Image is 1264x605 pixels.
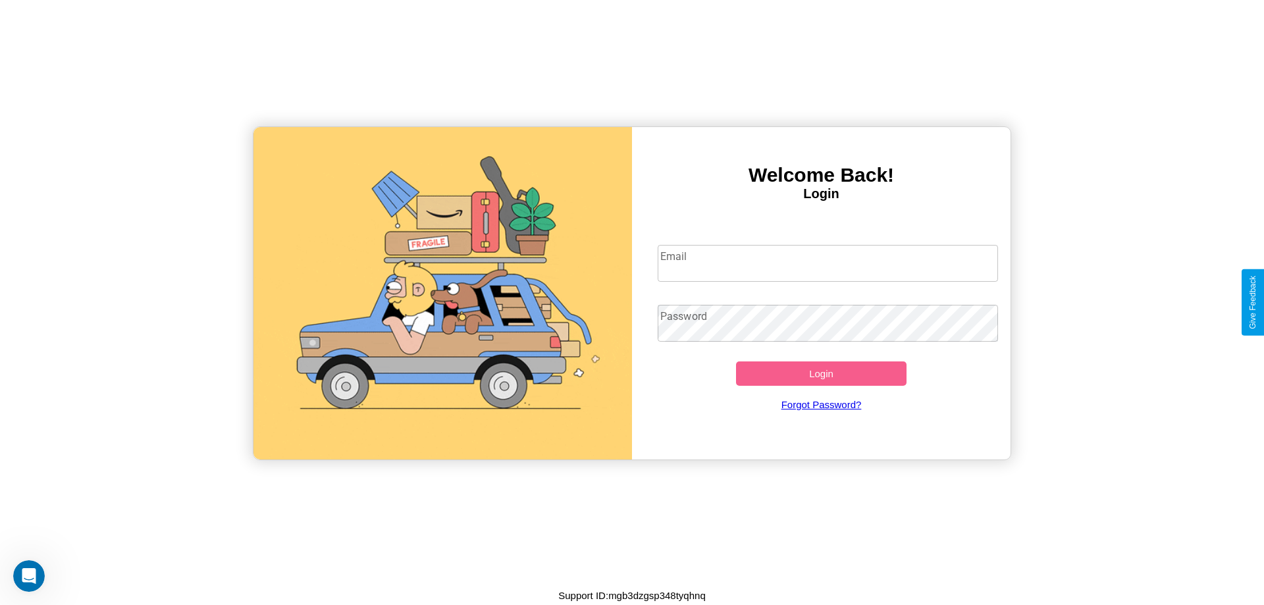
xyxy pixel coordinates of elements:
h4: Login [632,186,1011,201]
img: gif [253,127,632,460]
a: Forgot Password? [651,386,992,423]
p: Support ID: mgb3dzgsp348tyqhnq [558,587,706,604]
iframe: Intercom live chat [13,560,45,592]
h3: Welcome Back! [632,164,1011,186]
div: Give Feedback [1248,276,1257,329]
button: Login [736,361,907,386]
